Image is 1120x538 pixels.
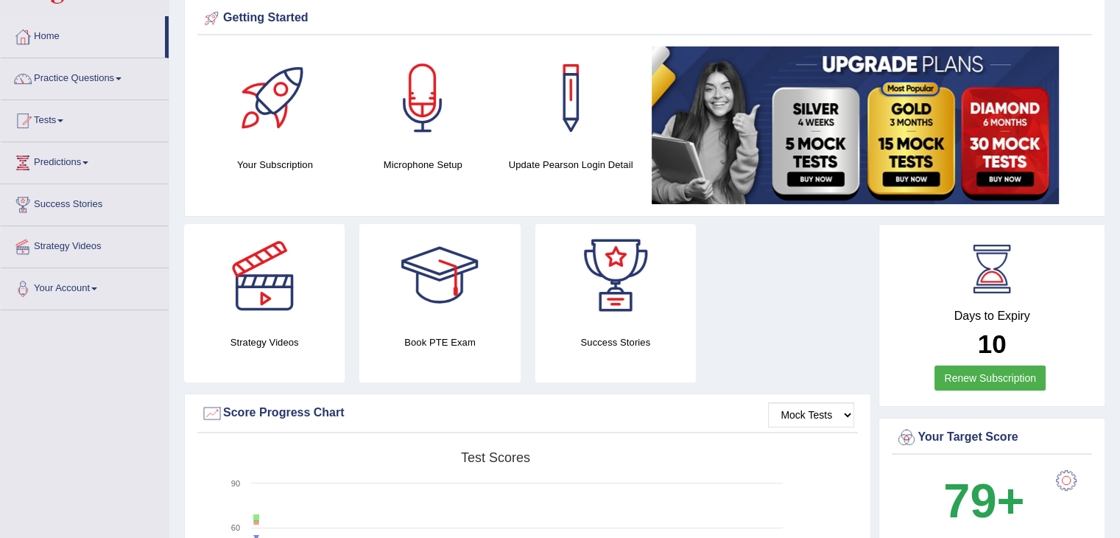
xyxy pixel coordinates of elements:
text: 60 [231,523,240,532]
a: Success Stories [1,184,169,221]
b: 10 [978,329,1007,358]
div: Getting Started [201,7,1088,29]
a: Predictions [1,142,169,179]
h4: Strategy Videos [184,335,345,350]
a: Your Account [1,268,169,305]
div: Score Progress Chart [201,402,854,425]
a: Strategy Videos [1,226,169,263]
b: 79+ [943,474,1024,528]
h4: Microphone Setup [356,157,490,172]
tspan: Test scores [461,450,530,465]
a: Tests [1,100,169,137]
h4: Update Pearson Login Detail [504,157,638,172]
h4: Book PTE Exam [359,335,520,350]
img: small5.jpg [652,46,1059,204]
a: Home [1,16,165,53]
a: Renew Subscription [934,366,1046,391]
text: 90 [231,479,240,488]
a: Practice Questions [1,58,169,95]
h4: Your Subscription [208,157,342,172]
h4: Success Stories [535,335,696,350]
h4: Days to Expiry [895,310,1088,323]
div: Your Target Score [895,427,1088,449]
